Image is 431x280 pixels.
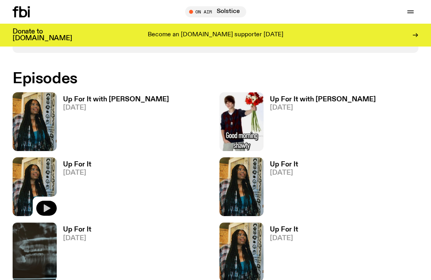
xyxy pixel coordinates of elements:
h3: Donate to [DOMAIN_NAME] [13,28,72,42]
img: Ify - a Brown Skin girl with black braided twists, looking up to the side with her tongue stickin... [13,157,57,216]
p: Become an [DOMAIN_NAME] supporter [DATE] [148,32,283,39]
span: [DATE] [63,105,169,111]
h3: Up For It [63,161,91,168]
a: Up For It with [PERSON_NAME][DATE] [57,96,169,151]
h3: Up For It with [PERSON_NAME] [63,96,169,103]
h2: Episodes [13,72,281,86]
h3: Up For It with [PERSON_NAME] [270,96,376,103]
h3: Up For It [63,226,91,233]
a: Up For It[DATE] [57,161,91,216]
img: Ify - a Brown Skin girl with black braided twists, looking up to the side with her tongue stickin... [13,92,57,151]
h3: Up For It [270,226,298,233]
span: [DATE] [270,105,376,111]
a: Up For It with [PERSON_NAME][DATE] [264,96,376,151]
span: [DATE] [270,235,298,242]
span: [DATE] [63,235,91,242]
span: [DATE] [270,170,298,176]
h3: Up For It [270,161,298,168]
span: [DATE] [63,170,91,176]
button: On AirSolstice [185,6,246,17]
img: Ify - a Brown Skin girl with black braided twists, looking up to the side with her tongue stickin... [219,157,264,216]
a: Up For It[DATE] [264,161,298,216]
